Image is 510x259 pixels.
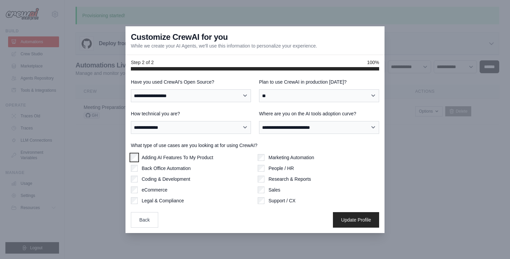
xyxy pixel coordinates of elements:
[268,154,314,161] label: Marketing Automation
[268,197,295,204] label: Support / CX
[131,110,251,117] label: How technical you are?
[268,165,294,172] label: People / HR
[142,176,190,182] label: Coding & Development
[367,59,379,66] span: 100%
[142,154,213,161] label: Adding AI Features To My Product
[131,42,317,49] p: While we create your AI Agents, we'll use this information to personalize your experience.
[131,212,158,228] button: Back
[142,186,167,193] label: eCommerce
[268,176,311,182] label: Research & Reports
[259,110,379,117] label: Where are you on the AI tools adoption curve?
[131,79,251,85] label: Have you used CrewAI's Open Source?
[142,165,191,172] label: Back Office Automation
[333,212,379,228] button: Update Profile
[131,142,379,149] label: What type of use cases are you looking at for using CrewAI?
[142,197,184,204] label: Legal & Compliance
[259,79,379,85] label: Plan to use CrewAI in production [DATE]?
[268,186,280,193] label: Sales
[131,59,154,66] span: Step 2 of 2
[131,32,228,42] h3: Customize CrewAI for you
